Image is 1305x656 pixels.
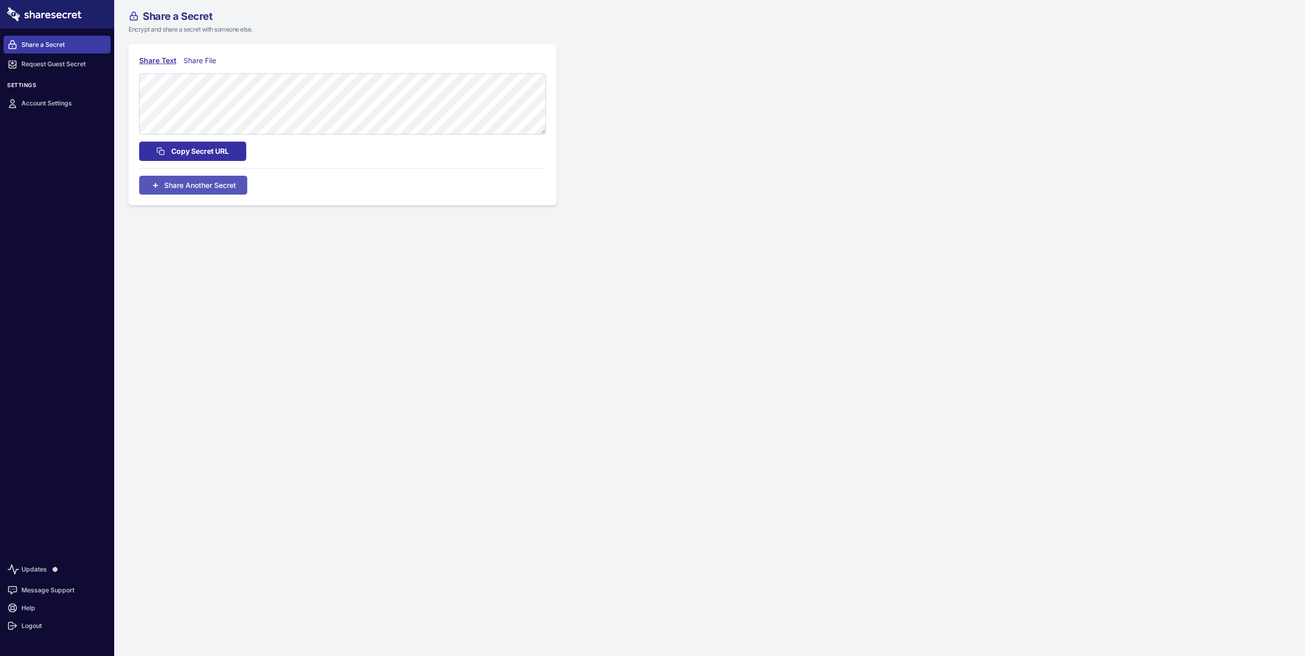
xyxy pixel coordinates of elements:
a: Updates [4,558,111,581]
div: Share File [184,55,221,66]
a: Request Guest Secret [4,56,111,73]
button: Copy Secret URL [139,142,246,161]
a: Share a Secret [4,36,111,53]
h3: Settings [4,82,111,93]
span: Copy Secret URL [171,146,229,157]
span: Share Another Secret [164,180,236,190]
button: Share Another Secret [139,176,247,195]
a: Help [4,599,111,617]
span: Share a Secret [143,11,212,21]
div: Share Text [139,55,176,66]
a: Message Support [4,581,111,599]
iframe: Drift Widget Chat Controller [1254,605,1293,644]
a: Logout [4,617,111,635]
a: Account Settings [4,95,111,113]
p: Encrypt and share a secret with someone else. [128,25,614,34]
